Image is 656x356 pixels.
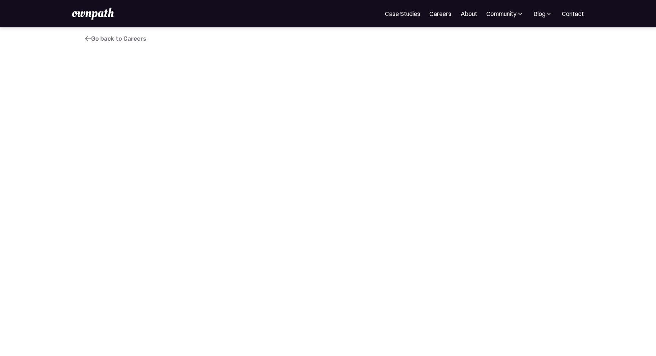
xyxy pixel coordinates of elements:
[85,35,147,42] a: Go back to Careers
[562,9,584,18] a: Contact
[486,9,516,18] div: Community
[460,9,477,18] a: About
[429,9,451,18] a: Careers
[533,9,546,18] div: Blog
[385,9,420,18] a: Case Studies
[486,9,524,18] div: Community
[85,35,91,43] span: 
[533,9,553,18] div: Blog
